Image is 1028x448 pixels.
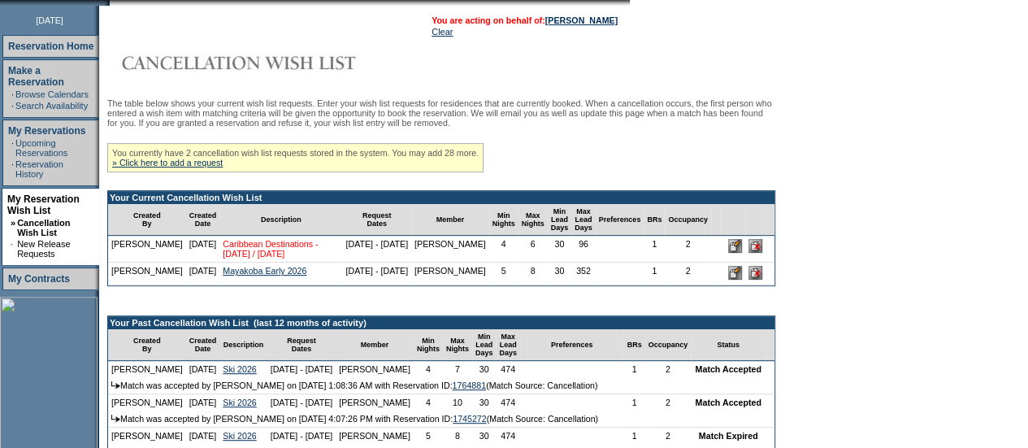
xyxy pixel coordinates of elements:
a: Reservation History [15,159,63,179]
img: arrow.gif [111,381,120,389]
td: [PERSON_NAME] [108,361,186,377]
td: Min Nights [414,329,443,361]
td: · [11,138,14,158]
a: New Release Requests [17,239,70,259]
td: Description [219,329,267,361]
td: Member [336,329,414,361]
a: My Contracts [8,273,70,285]
a: 1764881 [452,381,486,390]
td: 1 [644,236,665,263]
td: Min Lead Days [472,329,497,361]
td: 2 [665,263,711,285]
td: Max Lead Days [571,204,596,236]
span: [DATE] [36,15,63,25]
a: Ski 2026 [223,431,256,441]
a: My Reservations [8,125,85,137]
td: 8 [443,428,472,444]
input: Delete this Request [748,266,762,280]
a: Mayakoba Early 2026 [223,266,306,276]
td: 30 [472,428,497,444]
td: 5 [489,263,518,285]
td: 8 [518,263,548,285]
td: Match was accepted by [PERSON_NAME] on [DATE] 4:07:26 PM with Reservation ID: (Match Source: Canc... [108,411,774,428]
td: Description [219,204,342,236]
b: » [11,218,15,228]
td: · [11,159,14,179]
td: Created Date [186,204,220,236]
nobr: [DATE] - [DATE] [345,266,408,276]
td: Min Nights [489,204,518,236]
td: Request Dates [342,204,411,236]
td: [PERSON_NAME] [108,394,186,411]
td: [DATE] [186,428,220,444]
td: 1 [644,263,665,285]
td: 474 [496,361,520,377]
div: You currently have 2 cancellation wish list requests stored in the system. You may add 28 more. [107,143,484,172]
td: Created Date [186,329,220,361]
td: [PERSON_NAME] [336,394,414,411]
a: Search Availability [15,101,88,111]
span: You are acting on behalf of: [432,15,618,25]
a: 1745272 [453,414,487,424]
a: Caribbean Destinations - [DATE] / [DATE] [223,239,318,259]
td: BRs [644,204,665,236]
td: Created By [108,204,186,236]
td: Max Nights [518,204,548,236]
img: arrow.gif [111,415,120,422]
td: Member [411,204,489,236]
input: Edit this Request [728,266,742,280]
td: 5 [414,428,443,444]
nobr: Match Accepted [695,398,761,407]
td: [PERSON_NAME] [411,263,489,285]
td: Match was accepted by [PERSON_NAME] on [DATE] 1:08:36 AM with Reservation ID: (Match Source: Canc... [108,377,774,394]
td: 352 [571,263,596,285]
td: Request Dates [267,329,336,361]
td: Preferences [596,204,644,236]
a: My Reservation Wish List [7,194,80,216]
td: BRs [623,329,644,361]
a: Reservation Home [8,41,93,52]
td: · [11,101,14,111]
a: » Click here to add a request [112,158,223,167]
td: Max Lead Days [496,329,520,361]
td: 30 [548,236,572,263]
nobr: Match Accepted [695,364,761,374]
td: 4 [489,236,518,263]
td: [PERSON_NAME] [108,428,186,444]
td: 474 [496,428,520,444]
td: [PERSON_NAME] [108,263,186,285]
td: [DATE] [186,236,220,263]
td: 96 [571,236,596,263]
td: [DATE] [186,263,220,285]
td: 30 [472,361,497,377]
a: Ski 2026 [223,364,256,374]
td: 2 [644,361,691,377]
img: Cancellation Wish List [107,46,432,79]
td: 1 [623,394,644,411]
td: 1 [623,428,644,444]
td: 2 [665,236,711,263]
td: [PERSON_NAME] [411,236,489,263]
a: Clear [432,27,453,37]
td: Your Past Cancellation Wish List (last 12 months of activity) [108,316,774,329]
td: 7 [443,361,472,377]
nobr: [DATE] - [DATE] [271,364,333,374]
td: · [11,239,15,259]
a: Upcoming Reservations [15,138,67,158]
td: [DATE] [186,361,220,377]
td: Occupancy [644,329,691,361]
td: Max Nights [443,329,472,361]
nobr: [DATE] - [DATE] [271,398,333,407]
a: Cancellation Wish List [17,218,70,237]
td: [PERSON_NAME] [336,361,414,377]
input: Delete this Request [748,239,762,253]
td: [PERSON_NAME] [336,428,414,444]
input: Edit this Request [728,239,742,253]
td: 30 [472,394,497,411]
td: Created By [108,329,186,361]
td: 474 [496,394,520,411]
td: · [11,89,14,99]
td: Occupancy [665,204,711,236]
td: 30 [548,263,572,285]
td: 4 [414,361,443,377]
